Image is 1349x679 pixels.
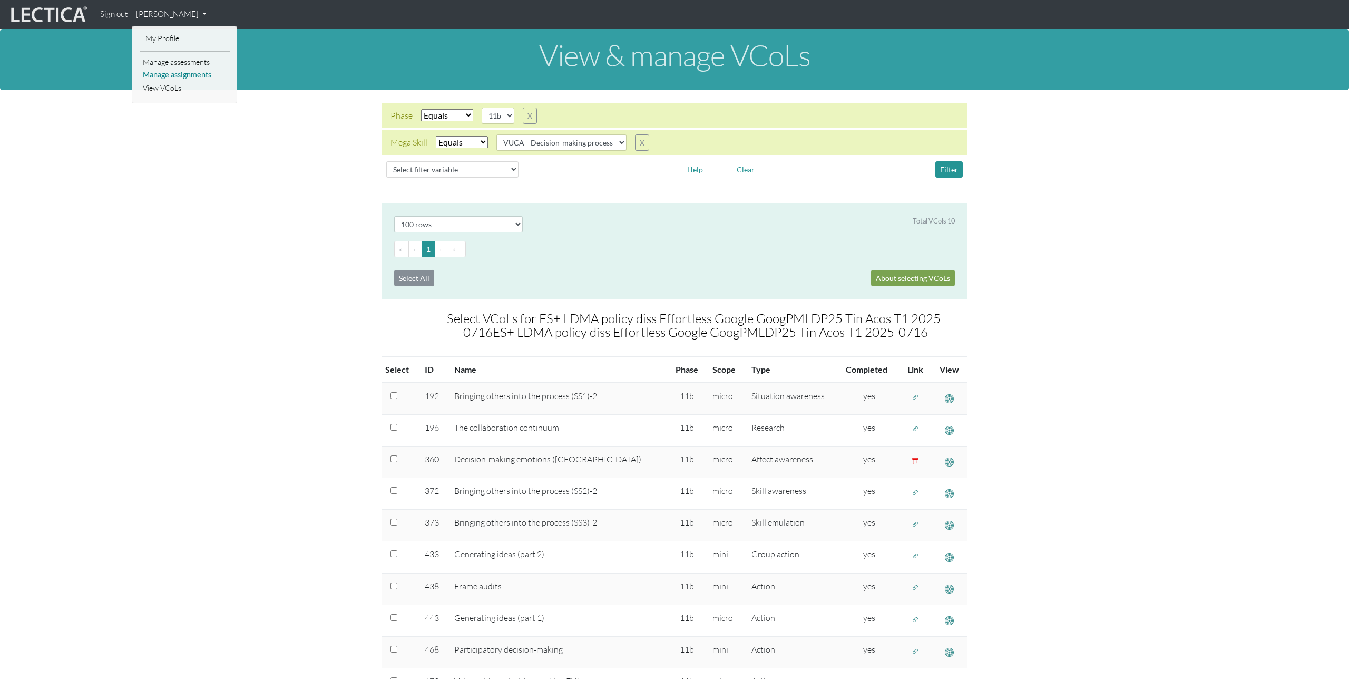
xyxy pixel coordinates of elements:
td: 468 [418,637,448,668]
a: View VCoLs [140,82,230,95]
div: Phase [390,109,413,122]
td: mini [706,573,746,605]
a: About selecting VCoLs [871,270,955,286]
button: Clear [732,161,759,178]
span: See vcol [945,488,954,499]
td: yes [839,414,899,446]
td: 196 [418,414,448,446]
td: 11b [667,605,706,636]
td: mini [706,541,746,573]
th: Link [899,356,931,383]
td: micro [706,605,746,636]
td: 373 [418,510,448,541]
th: Name [448,356,667,383]
td: 11b [667,541,706,573]
span: See vcol [945,425,954,436]
button: Go to page 1 [422,241,435,257]
td: yes [839,637,899,668]
td: yes [839,510,899,541]
ul: Pagination [394,241,955,257]
td: Research [745,414,839,446]
td: Skill emulation [745,510,839,541]
td: Bringing others into the process (SS1)-2 [448,383,667,415]
td: 11b [667,573,706,605]
button: X [523,108,537,124]
td: Generating ideas (part 1) [448,605,667,636]
span: Add Vcol [912,393,919,402]
td: 360 [418,446,448,478]
span: Remove Vcol [912,457,919,465]
td: micro [706,510,746,541]
th: Select [382,356,418,383]
h1: View & manage VCoLs [8,39,1341,72]
td: 11b [667,478,706,510]
td: 11b [667,637,706,668]
td: 11b [667,446,706,478]
a: Manage assignments [140,69,230,82]
a: Select All [394,270,434,286]
th: Type [745,356,839,383]
td: 192 [418,383,448,415]
td: mini [706,637,746,668]
img: lecticalive [8,5,87,25]
button: Filter [935,161,963,178]
div: Total VCols 10 [913,216,955,226]
span: See vcol [945,551,954,562]
button: X [635,134,649,151]
th: ID [418,356,448,383]
span: See vcol [945,520,954,531]
td: yes [839,383,899,415]
span: Add Vcol [912,520,919,529]
td: Bringing others into the process (SS3)-2 [448,510,667,541]
td: Participatory decision-making [448,637,667,668]
td: 11b [667,414,706,446]
a: [PERSON_NAME] [132,4,211,25]
td: Situation awareness [745,383,839,415]
td: Action [745,573,839,605]
td: 11b [667,383,706,415]
td: Skill awareness [745,478,839,510]
th: Completed [839,356,899,383]
button: Help [682,161,708,178]
td: micro [706,446,746,478]
td: Decision-making emotions ([GEOGRAPHIC_DATA]) [448,446,667,478]
td: Generating ideas (part 2) [448,541,667,573]
span: See vcol [945,393,954,404]
span: Add Vcol [912,488,919,497]
td: Action [745,637,839,668]
td: yes [839,478,899,510]
td: Bringing others into the process (SS2)-2 [448,478,667,510]
a: Manage assessments [140,56,230,69]
td: Frame audits [448,573,667,605]
td: yes [839,605,899,636]
a: Help [682,163,708,173]
th: View [932,356,967,383]
td: Action [745,605,839,636]
td: yes [839,541,899,573]
th: Scope [706,356,746,383]
td: 438 [418,573,448,605]
a: My Profile [143,32,227,45]
td: yes [839,573,899,605]
span: Add Vcol [912,584,919,593]
td: The collaboration continuum [448,414,667,446]
div: Mega Skill [390,136,427,149]
td: yes [839,446,899,478]
span: Add Vcol [912,425,919,434]
td: 11b [667,510,706,541]
td: Affect awareness [745,446,839,478]
span: Add Vcol [912,551,919,560]
h4: Select VCoLs for ES+ LDMA policy diss Effortless Google GoogPMLDP25 Tin Acos T1 2025-0716ES+ LDMA... [382,312,967,339]
a: Sign out [96,4,132,25]
th: Phase [667,356,706,383]
td: 443 [418,605,448,636]
span: Add Vcol [912,647,919,656]
td: micro [706,414,746,446]
td: Group action [745,541,839,573]
td: micro [706,478,746,510]
span: See vcol [945,457,954,468]
span: See vcol [945,584,954,595]
td: micro [706,383,746,415]
span: See vcol [945,615,954,626]
span: Add Vcol [912,615,919,624]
